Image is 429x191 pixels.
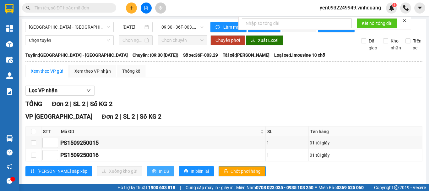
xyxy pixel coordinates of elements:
[161,36,204,45] span: Chọn chuyến
[74,68,111,75] div: Xem theo VP nhận
[25,86,95,96] button: Lọc VP nhận
[59,149,266,161] td: PS1509250016
[403,5,409,11] img: phone-icon
[184,169,188,174] span: printer
[310,152,421,159] div: 01 túi giấy
[122,68,140,75] div: Thống kê
[7,164,13,170] span: notification
[159,168,169,175] span: In DS
[29,22,110,32] span: Thanh Hóa - Hà Nội
[102,113,118,120] span: Đơn 2
[309,126,422,137] th: Tên hàng
[37,168,87,175] span: [PERSON_NAME] sắp xếp
[129,6,134,10] span: plus
[25,166,92,176] button: sort-ascending[PERSON_NAME] sắp xếp
[141,3,152,14] button: file-add
[59,137,266,149] td: PS1509250015
[7,178,13,184] span: message
[224,169,228,174] span: lock
[41,126,59,137] th: STT
[70,100,72,108] span: |
[7,149,13,155] span: question-circle
[180,184,181,191] span: |
[144,6,148,10] span: file-add
[215,25,221,30] span: sync
[126,3,137,14] button: plus
[236,184,313,191] span: Miền Nam
[152,169,156,174] span: printer
[223,24,242,31] span: Làm mới
[186,184,235,191] span: Cung cấp máy in - giấy in:
[117,184,175,191] span: Hỗ trợ kỹ thuật:
[60,151,264,160] div: PS1509250016
[122,37,143,44] input: Chọn ngày
[210,22,247,32] button: syncLàm mới
[25,53,128,58] b: Tuyến: [GEOGRAPHIC_DATA] - [GEOGRAPHIC_DATA]
[267,139,307,146] div: 1
[357,18,397,28] button: Kết nối tổng đài
[310,139,421,146] div: 01 túi giấy
[158,6,163,10] span: aim
[246,35,283,45] button: downloadXuất Excel
[120,113,122,120] span: |
[147,166,174,176] button: printerIn DS
[223,52,269,59] span: Tài xế: [PERSON_NAME]
[52,100,68,108] span: Đơn 2
[183,52,218,59] span: Số xe: 36F-003.29
[97,166,142,176] button: downloadXuống kho gửi
[25,113,92,120] span: VP [GEOGRAPHIC_DATA]
[258,37,278,44] span: Xuất Excel
[123,113,135,120] span: SL 2
[368,184,369,191] span: |
[392,3,397,7] sup: 1
[137,113,138,120] span: |
[29,36,110,45] span: Chọn tuyến
[86,88,91,93] span: down
[148,185,175,190] strong: 1900 633 818
[362,20,392,27] span: Kết nối tổng đài
[251,38,255,43] span: download
[140,113,161,120] span: Số KG 2
[6,25,13,32] img: dashboard-icon
[161,22,204,32] span: 09:30 - 36F-003.29
[6,57,13,63] img: warehouse-icon
[266,126,309,137] th: SL
[60,138,264,147] div: PS1509250015
[389,5,394,11] img: icon-new-feature
[6,88,13,95] img: solution-icon
[402,18,407,23] span: close
[417,5,423,11] span: caret-down
[30,169,35,174] span: sort-ascending
[393,3,395,7] span: 1
[61,128,259,135] span: Mã GD
[366,37,380,51] span: Đã giao
[26,6,30,10] span: search
[155,3,166,14] button: aim
[87,100,89,108] span: |
[274,52,325,59] span: Loại xe: Limousine 10 chỗ
[25,100,42,108] span: TỔNG
[337,185,364,190] strong: 0369 525 060
[267,152,307,159] div: 1
[210,35,245,45] button: Chuyển phơi
[6,72,13,79] img: warehouse-icon
[315,186,317,189] span: ⚪️
[231,168,261,175] span: Chốt phơi hàng
[73,100,85,108] span: SL 2
[191,168,209,175] span: In biên lai
[242,18,352,28] input: Nhập số tổng đài
[410,37,424,51] span: Trên xe
[394,185,399,190] span: copyright
[122,24,143,31] input: 15/09/2025
[35,4,109,11] input: Tìm tên, số ĐT hoặc mã đơn
[219,166,266,176] button: lockChốt phơi hàng
[179,166,214,176] button: printerIn biên lai
[6,41,13,48] img: warehouse-icon
[256,185,313,190] strong: 0708 023 035 - 0935 103 250
[31,68,63,75] div: Xem theo VP gửi
[318,184,364,191] span: Miền Bắc
[133,52,178,59] span: Chuyến: (09:30 [DATE])
[315,4,386,12] span: yen0932249949.vinhquang
[5,4,14,14] img: logo-vxr
[388,37,404,51] span: Kho nhận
